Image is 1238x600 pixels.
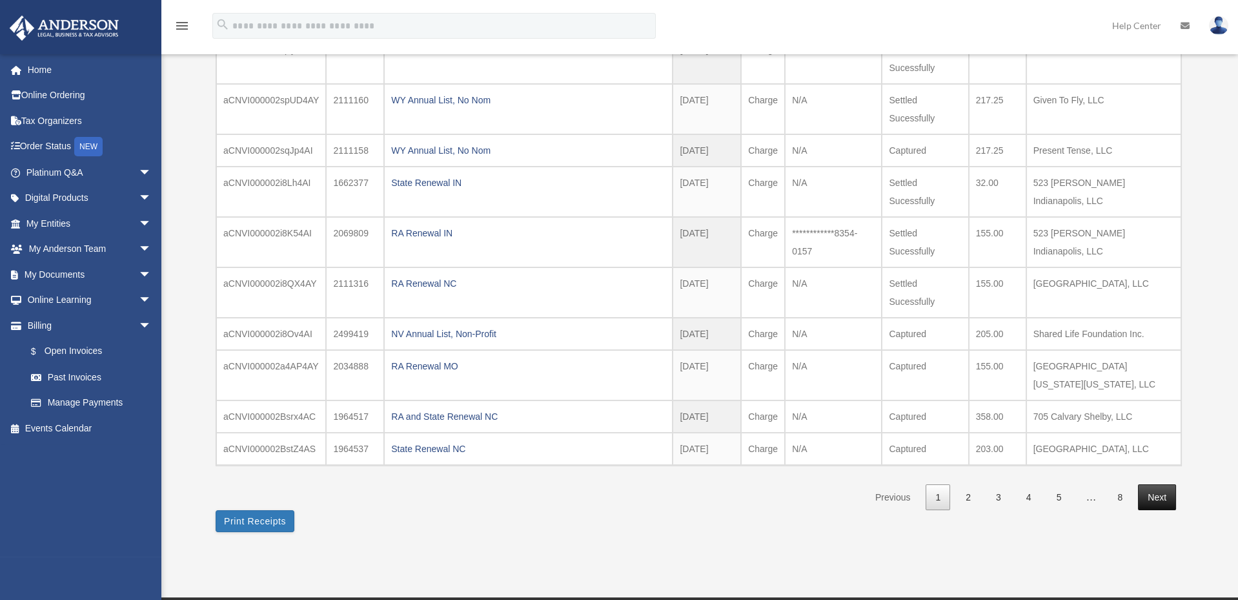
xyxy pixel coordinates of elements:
a: Online Ordering [9,83,171,109]
a: Digital Productsarrow_drop_down [9,185,171,211]
span: $ [38,344,45,360]
td: 358.00 [969,400,1026,433]
div: RA and State Renewal NC [391,408,665,426]
td: [DATE] [673,400,741,433]
td: [DATE] [673,433,741,465]
td: N/A [785,84,882,134]
img: Anderson Advisors Platinum Portal [6,16,123,41]
a: 3 [986,484,1011,511]
td: aCNVI000002i8Ov4AI [216,318,326,350]
td: 2111159 [326,34,384,84]
div: RA Renewal MO [391,357,665,375]
a: Next [1138,484,1176,511]
td: Charge [741,34,785,84]
td: Settled Sucessfully [882,84,968,134]
td: Charge [741,267,785,318]
td: Settled Sucessfully [882,217,968,267]
td: Charge [741,350,785,400]
a: Online Learningarrow_drop_down [9,287,171,313]
td: Captured [882,350,968,400]
a: 5 [1047,484,1071,511]
td: Charge [741,318,785,350]
a: My Entitiesarrow_drop_down [9,211,171,236]
a: Platinum Q&Aarrow_drop_down [9,160,171,185]
td: aCNVI000002i8QX4AY [216,267,326,318]
span: arrow_drop_down [139,236,165,263]
td: Charge [741,217,785,267]
button: Print Receipts [216,510,294,532]
td: [DATE] [673,350,741,400]
td: aCNVI000002spij4AA [216,34,326,84]
td: 32.00 [969,167,1026,217]
a: Billingarrow_drop_down [9,313,171,338]
td: N/A [785,167,882,217]
td: 2069809 [326,217,384,267]
td: aCNVI000002BstZ4AS [216,433,326,465]
td: 155.00 [969,267,1026,318]
td: 217.25 [969,84,1026,134]
td: 205.00 [969,318,1026,350]
a: Tax Organizers [9,108,171,134]
td: [DATE] [673,84,741,134]
td: Charge [741,167,785,217]
div: WY Annual List, No Nom [391,91,665,109]
td: N/A [785,318,882,350]
td: N/A [785,350,882,400]
td: Charge [741,400,785,433]
div: State Renewal NC [391,440,665,458]
td: [DATE] [673,267,741,318]
img: User Pic [1209,16,1228,35]
td: N/A [785,267,882,318]
td: 523 [PERSON_NAME] Indianapolis, LLC [1026,167,1181,217]
td: N/A [785,433,882,465]
td: [GEOGRAPHIC_DATA], LLC [1026,267,1181,318]
td: 1964537 [326,433,384,465]
td: aCNVI000002spUD4AY [216,84,326,134]
td: aCNVI000002Bsrx4AC [216,400,326,433]
a: 2 [956,484,980,511]
td: Settled Sucessfully [882,267,968,318]
span: arrow_drop_down [139,313,165,339]
a: Events Calendar [9,415,171,441]
td: aCNVI000002a4AP4AY [216,350,326,400]
td: 1964517 [326,400,384,433]
td: 155.00 [969,217,1026,267]
div: NV Annual List, Non-Profit [391,325,665,343]
td: Charge [741,433,785,465]
td: 1662377 [326,167,384,217]
td: aCNVI000002i8K54AI [216,217,326,267]
i: menu [174,18,190,34]
a: Previous [866,484,920,511]
a: Past Invoices [18,364,165,390]
td: Captured [882,400,968,433]
div: NEW [74,137,103,156]
a: menu [174,23,190,34]
td: Settled Sucessfully [882,34,968,84]
td: 2111316 [326,267,384,318]
td: Charge [741,134,785,167]
td: 217.25 [969,134,1026,167]
td: I Got Id, LLC [1026,34,1181,84]
td: 2034888 [326,350,384,400]
span: arrow_drop_down [139,211,165,237]
div: RA Renewal IN [391,224,665,242]
td: Charge [741,84,785,134]
td: 523 [PERSON_NAME] Indianapolis, LLC [1026,217,1181,267]
span: arrow_drop_down [139,185,165,212]
td: [DATE] [673,167,741,217]
td: Present Tense, LLC [1026,134,1181,167]
div: State Renewal IN [391,174,665,192]
td: 705 Calvary Shelby, LLC [1026,400,1181,433]
td: 155.00 [969,350,1026,400]
a: $Open Invoices [18,338,171,365]
td: 2111158 [326,134,384,167]
td: Given To Fly, LLC [1026,84,1181,134]
td: [DATE] [673,34,741,84]
td: Shared Life Foundation Inc. [1026,318,1181,350]
a: My Anderson Teamarrow_drop_down [9,236,171,262]
td: [DATE] [673,318,741,350]
td: Captured [882,134,968,167]
td: Captured [882,433,968,465]
td: Captured [882,318,968,350]
span: arrow_drop_down [139,160,165,186]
